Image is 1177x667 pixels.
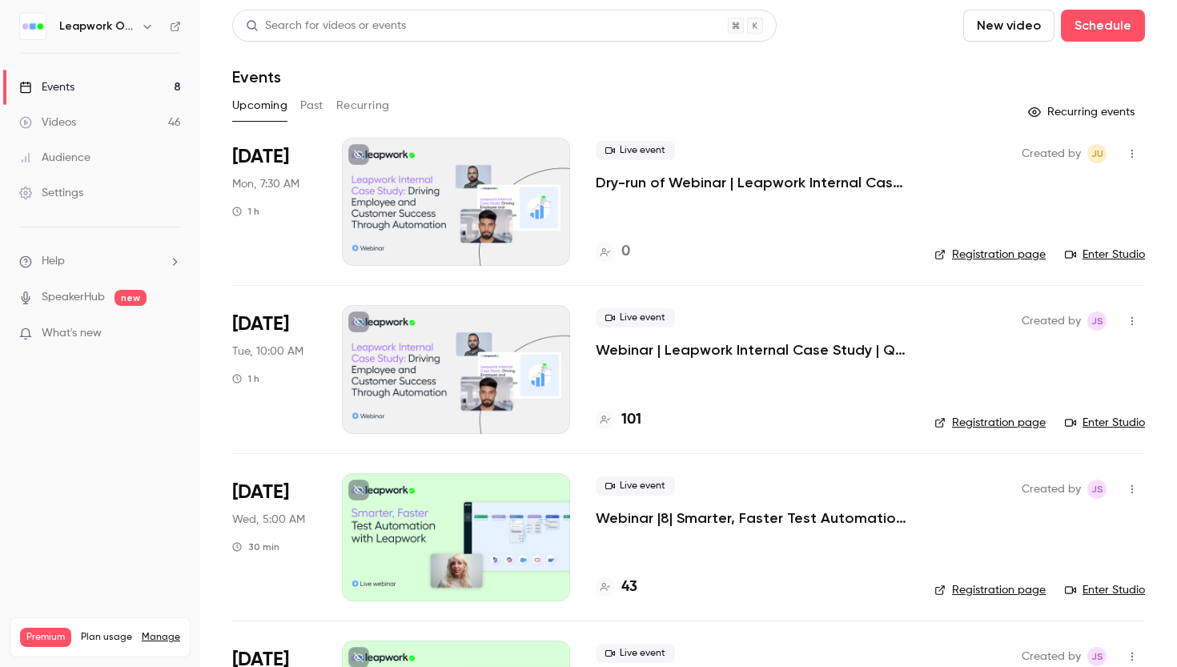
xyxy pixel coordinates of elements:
button: Recurring [336,93,390,119]
span: [DATE] [232,311,289,337]
a: 0 [596,241,630,263]
div: Aug 19 Tue, 10:00 AM (America/New York) [232,305,316,433]
span: [DATE] [232,480,289,505]
iframe: Noticeable Trigger [162,327,181,341]
a: Enter Studio [1065,247,1145,263]
span: Jaynesh Singh [1087,647,1107,666]
span: Plan usage [81,631,132,644]
a: Registration page [934,582,1046,598]
a: 101 [596,409,641,431]
button: Recurring events [1021,99,1145,125]
div: Events [19,79,74,95]
span: JS [1091,480,1103,499]
div: Audience [19,150,90,166]
h4: 0 [621,241,630,263]
button: Schedule [1061,10,1145,42]
img: Leapwork Online Event [20,14,46,39]
span: Janel Urena [1087,144,1107,163]
a: SpeakerHub [42,289,105,306]
div: Settings [19,185,83,201]
span: JS [1091,311,1103,331]
span: Live event [596,308,675,327]
h4: 43 [621,577,637,598]
span: Live event [596,476,675,496]
li: help-dropdown-opener [19,253,181,270]
span: Live event [596,644,675,663]
a: Webinar |8| Smarter, Faster Test Automation with Leapwork | EMEA | Q3 2025 [596,508,909,528]
a: Dry-run of Webinar | Leapwork Internal Case Study | Q3 2025 [596,173,909,192]
span: Mon, 7:30 AM [232,176,299,192]
span: Tue, 10:00 AM [232,344,303,360]
a: Manage [142,631,180,644]
a: Enter Studio [1065,582,1145,598]
div: 1 h [232,372,259,385]
span: Premium [20,628,71,647]
button: Upcoming [232,93,287,119]
h4: 101 [621,409,641,431]
a: Registration page [934,247,1046,263]
div: 30 min [232,540,279,553]
button: Past [300,93,323,119]
span: Created by [1022,311,1081,331]
div: Videos [19,115,76,131]
span: Created by [1022,144,1081,163]
span: [DATE] [232,144,289,170]
span: What's new [42,325,102,342]
span: Created by [1022,647,1081,666]
div: 1 h [232,205,259,218]
div: Aug 20 Wed, 10:00 AM (Europe/London) [232,473,316,601]
span: JU [1091,144,1103,163]
span: Jaynesh Singh [1087,311,1107,331]
button: New video [963,10,1054,42]
span: Created by [1022,480,1081,499]
span: JS [1091,647,1103,666]
span: Wed, 5:00 AM [232,512,305,528]
h6: Leapwork Online Event [59,18,135,34]
span: Live event [596,141,675,160]
div: Search for videos or events [246,18,406,34]
span: Help [42,253,65,270]
h1: Events [232,67,281,86]
a: Registration page [934,415,1046,431]
a: 43 [596,577,637,598]
a: Webinar | Leapwork Internal Case Study | Q3 2025 [596,340,909,360]
span: new [114,290,147,306]
div: Aug 18 Mon, 7:30 AM (America/New York) [232,138,316,266]
span: Jaynesh Singh [1087,480,1107,499]
a: Enter Studio [1065,415,1145,431]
